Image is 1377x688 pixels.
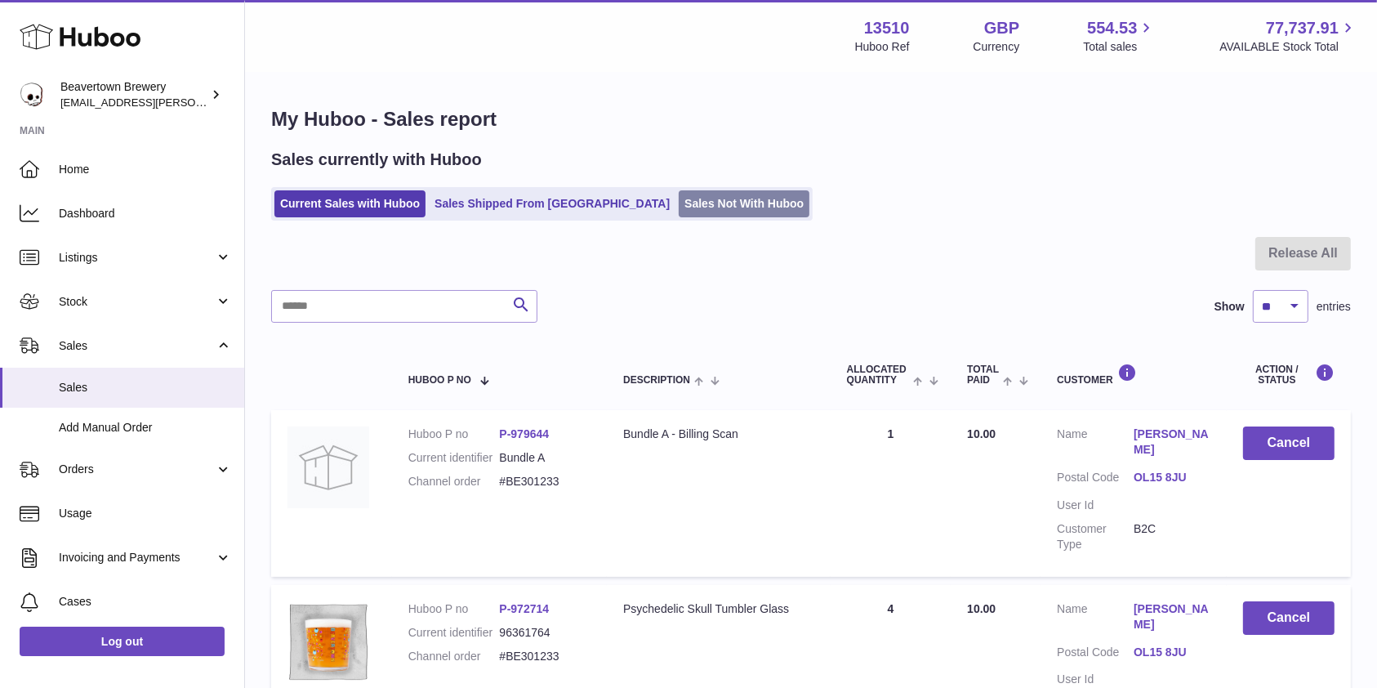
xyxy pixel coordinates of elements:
[20,627,225,656] a: Log out
[1243,427,1335,460] button: Cancel
[408,427,500,442] dt: Huboo P no
[271,149,482,171] h2: Sales currently with Huboo
[1057,645,1134,664] dt: Postal Code
[1219,39,1357,55] span: AVAILABLE Stock Total
[408,375,471,386] span: Huboo P no
[499,625,590,641] dd: 96361764
[271,106,1351,132] h1: My Huboo - Sales report
[274,190,426,217] a: Current Sales with Huboo
[59,162,232,177] span: Home
[1057,672,1134,687] dt: User Id
[499,474,590,489] dd: #BE301233
[1057,521,1134,552] dt: Customer Type
[679,190,809,217] a: Sales Not With Huboo
[59,550,215,565] span: Invoicing and Payments
[1243,601,1335,635] button: Cancel
[59,206,232,221] span: Dashboard
[1214,299,1245,315] label: Show
[984,17,1019,39] strong: GBP
[1266,17,1339,39] span: 77,737.91
[1057,601,1134,637] dt: Name
[1057,364,1210,386] div: Customer
[499,450,590,466] dd: Bundle A
[967,364,999,386] span: Total paid
[429,190,675,217] a: Sales Shipped From [GEOGRAPHIC_DATA]
[408,625,500,641] dt: Current identifier
[499,427,549,440] a: P-979644
[1057,498,1134,513] dt: User Id
[59,462,215,477] span: Orders
[1083,17,1156,55] a: 554.53 Total sales
[1243,364,1335,386] div: Action / Status
[59,594,232,610] span: Cases
[60,96,328,109] span: [EMAIL_ADDRESS][PERSON_NAME][DOMAIN_NAME]
[831,410,951,576] td: 1
[408,474,500,489] dt: Channel order
[408,649,500,664] dt: Channel order
[1219,17,1357,55] a: 77,737.91 AVAILABLE Stock Total
[499,649,590,664] dd: #BE301233
[287,427,369,508] img: no-photo.jpg
[59,338,215,354] span: Sales
[855,39,910,55] div: Huboo Ref
[1317,299,1351,315] span: entries
[1057,470,1134,489] dt: Postal Code
[623,375,690,386] span: Description
[847,364,909,386] span: ALLOCATED Quantity
[20,83,44,107] img: kit.lowe@beavertownbrewery.co.uk
[1134,521,1210,552] dd: B2C
[499,602,549,615] a: P-972714
[59,420,232,436] span: Add Manual Order
[967,427,996,440] span: 10.00
[408,450,500,466] dt: Current identifier
[967,602,996,615] span: 10.00
[974,39,1020,55] div: Currency
[59,294,215,310] span: Stock
[59,506,232,521] span: Usage
[1134,427,1210,458] a: [PERSON_NAME]
[623,427,814,442] div: Bundle A - Billing Scan
[59,250,215,266] span: Listings
[287,601,369,683] img: beavertown-brewery-psychedelic-tumbler-glass_833d0b27-4866-49f0-895d-c202ab10c88f.png
[408,601,500,617] dt: Huboo P no
[1087,17,1137,39] span: 554.53
[1134,645,1210,660] a: OL15 8JU
[864,17,910,39] strong: 13510
[60,79,207,110] div: Beavertown Brewery
[1057,427,1134,462] dt: Name
[59,380,232,395] span: Sales
[623,601,814,617] div: Psychedelic Skull Tumbler Glass
[1134,470,1210,485] a: OL15 8JU
[1083,39,1156,55] span: Total sales
[1134,601,1210,632] a: [PERSON_NAME]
